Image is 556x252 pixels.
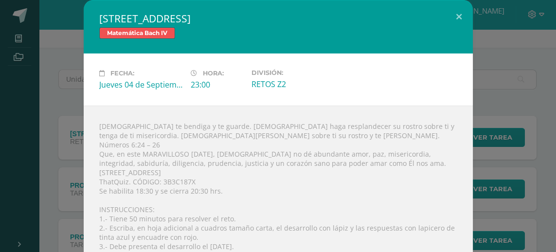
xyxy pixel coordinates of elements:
[251,69,335,76] label: División:
[203,70,224,77] span: Hora:
[99,12,457,25] h2: [STREET_ADDRESS]
[110,70,134,77] span: Fecha:
[99,27,175,39] span: Matemática Bach IV
[191,79,244,90] div: 23:00
[251,79,335,90] div: RETOS Z2
[99,79,183,90] div: Jueves 04 de Septiembre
